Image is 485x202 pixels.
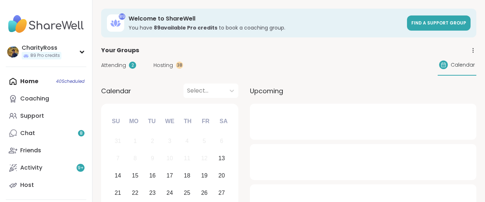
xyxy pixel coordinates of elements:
div: Not available Sunday, September 7th, 2025 [110,151,126,166]
div: Choose Monday, September 22nd, 2025 [127,185,143,201]
a: Activity9+ [6,159,86,176]
a: Chat8 [6,125,86,142]
div: Choose Tuesday, September 16th, 2025 [145,168,160,184]
span: Calendar [451,61,475,69]
span: 8 [80,130,83,136]
div: 31 [114,136,121,146]
div: Mo [126,113,142,129]
span: 9 + [78,165,84,171]
div: Not available Friday, September 5th, 2025 [196,134,212,149]
span: Calendar [101,86,131,96]
div: Host [20,181,34,189]
div: 3 [168,136,172,146]
div: Not available Saturday, September 6th, 2025 [214,134,229,149]
div: 2 [151,136,154,146]
div: Choose Saturday, September 27th, 2025 [214,185,229,201]
div: Choose Saturday, September 20th, 2025 [214,168,229,184]
div: 1 [134,136,137,146]
div: Support [20,112,44,120]
h3: Welcome to ShareWell [129,15,403,23]
div: 8 [134,153,137,163]
div: CharityRoss [22,44,61,52]
div: Choose Thursday, September 18th, 2025 [179,168,195,184]
div: 89 [119,13,125,20]
div: Choose Saturday, September 13th, 2025 [214,151,229,166]
div: 22 [132,188,138,198]
span: Find a support group [411,20,466,26]
a: Coaching [6,90,86,107]
div: We [162,113,178,129]
span: Attending [101,62,126,69]
div: 4 [185,136,189,146]
div: 16 [149,171,156,180]
div: 11 [184,153,190,163]
div: Choose Thursday, September 25th, 2025 [179,185,195,201]
div: Su [108,113,124,129]
span: Your Groups [101,46,139,55]
div: Fr [198,113,213,129]
div: Not available Wednesday, September 10th, 2025 [162,151,178,166]
div: 13 [218,153,225,163]
div: Sa [216,113,231,129]
div: Choose Wednesday, September 17th, 2025 [162,168,178,184]
div: 12 [201,153,208,163]
div: 14 [114,171,121,180]
div: 17 [166,171,173,180]
div: 9 [151,153,154,163]
div: 21 [114,188,121,198]
div: Choose Friday, September 19th, 2025 [196,168,212,184]
div: 23 [149,188,156,198]
div: Th [180,113,196,129]
div: Choose Friday, September 26th, 2025 [196,185,212,201]
a: Support [6,107,86,125]
div: 5 [203,136,206,146]
div: Choose Tuesday, September 23rd, 2025 [145,185,160,201]
div: 24 [166,188,173,198]
div: Activity [20,164,42,172]
div: Friends [20,147,41,154]
img: ShareWell Nav Logo [6,12,86,37]
div: 2 [129,62,136,69]
div: 19 [201,171,208,180]
div: 10 [166,153,173,163]
div: 18 [184,171,190,180]
div: 25 [184,188,190,198]
a: Find a support group [407,15,471,31]
div: Not available Thursday, September 11th, 2025 [179,151,195,166]
div: Not available Tuesday, September 9th, 2025 [145,151,160,166]
div: 6 [220,136,223,146]
div: Not available Friday, September 12th, 2025 [196,151,212,166]
div: Not available Thursday, September 4th, 2025 [179,134,195,149]
span: Upcoming [250,86,283,96]
b: 89 available Pro credit s [154,24,217,31]
div: 15 [132,171,138,180]
div: Choose Sunday, September 21st, 2025 [110,185,126,201]
div: Not available Monday, September 8th, 2025 [127,151,143,166]
span: Hosting [153,62,173,69]
div: 20 [218,171,225,180]
div: Coaching [20,95,49,103]
div: Not available Wednesday, September 3rd, 2025 [162,134,178,149]
a: Host [6,176,86,194]
div: 27 [218,188,225,198]
div: Choose Wednesday, September 24th, 2025 [162,185,178,201]
img: CharityRoss [7,46,19,58]
div: Choose Sunday, September 14th, 2025 [110,168,126,184]
div: 7 [116,153,120,163]
div: 38 [176,62,183,69]
div: Tu [144,113,160,129]
div: 26 [201,188,208,198]
div: Not available Monday, September 1st, 2025 [127,134,143,149]
div: Not available Tuesday, September 2nd, 2025 [145,134,160,149]
div: Choose Monday, September 15th, 2025 [127,168,143,184]
div: Chat [20,129,35,137]
span: 89 Pro credits [30,53,60,59]
a: Friends [6,142,86,159]
div: Not available Sunday, August 31st, 2025 [110,134,126,149]
h3: You have to book a coaching group. [129,24,403,31]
